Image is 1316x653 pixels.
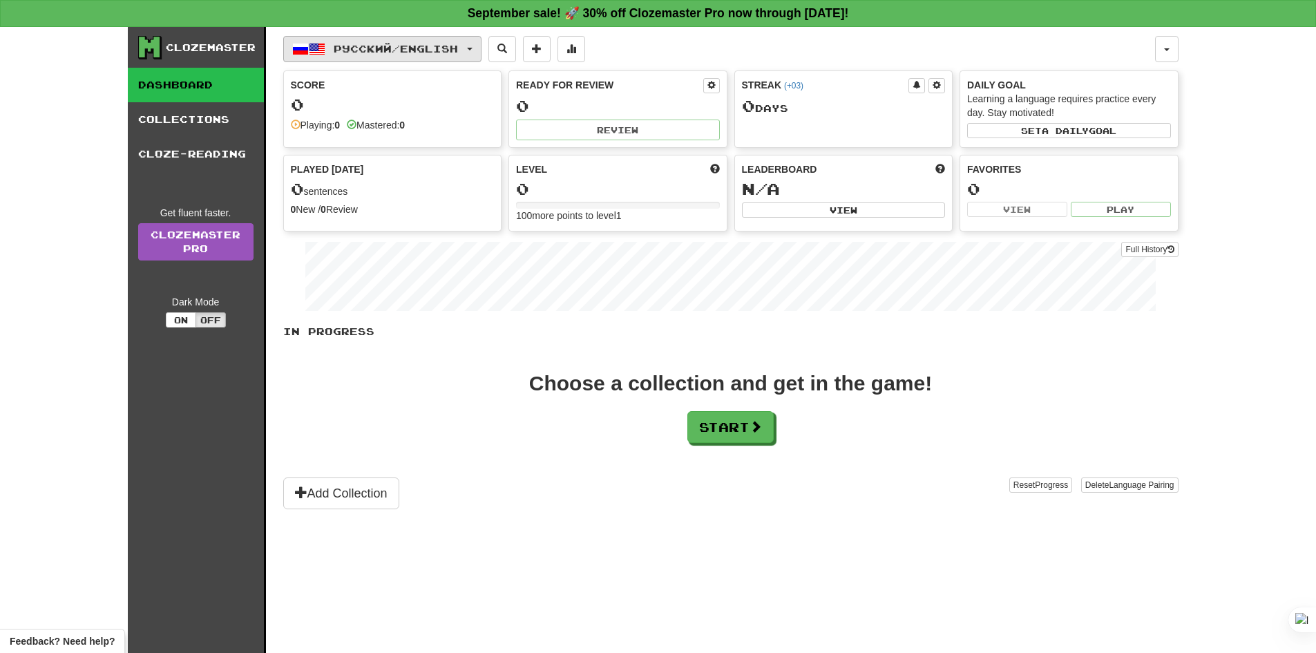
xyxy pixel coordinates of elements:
span: 0 [291,179,304,198]
a: Collections [128,102,264,137]
span: 0 [742,96,755,115]
span: Played [DATE] [291,162,364,176]
a: Dashboard [128,68,264,102]
button: Full History [1121,242,1178,257]
span: Open feedback widget [10,634,115,648]
div: Dark Mode [138,295,254,309]
span: N/A [742,179,780,198]
div: 0 [967,180,1171,198]
button: Review [516,120,720,140]
a: Cloze-Reading [128,137,264,171]
span: Progress [1035,480,1068,490]
p: In Progress [283,325,1179,339]
div: Clozemaster [166,41,256,55]
div: Ready for Review [516,78,703,92]
span: Leaderboard [742,162,817,176]
div: 0 [516,180,720,198]
strong: 0 [334,120,340,131]
span: a daily [1042,126,1089,135]
a: (+03) [784,81,803,91]
button: ResetProgress [1009,477,1072,493]
div: Favorites [967,162,1171,176]
span: Score more points to level up [710,162,720,176]
div: 100 more points to level 1 [516,209,720,223]
div: sentences [291,180,495,198]
span: This week in points, UTC [935,162,945,176]
button: Русский/English [283,36,481,62]
div: Choose a collection and get in the game! [529,373,932,394]
div: Mastered: [347,118,405,132]
div: 0 [516,97,720,115]
button: Add Collection [283,477,399,509]
div: Daily Goal [967,78,1171,92]
button: Off [196,312,226,328]
strong: 0 [399,120,405,131]
div: Get fluent faster. [138,206,254,220]
button: More stats [557,36,585,62]
button: View [742,202,946,218]
div: New / Review [291,202,495,216]
div: Day s [742,97,946,115]
button: DeleteLanguage Pairing [1081,477,1179,493]
button: Search sentences [488,36,516,62]
button: Seta dailygoal [967,123,1171,138]
strong: September sale! 🚀 30% off Clozemaster Pro now through [DATE]! [468,6,849,20]
button: Start [687,411,774,443]
button: Play [1071,202,1171,217]
div: Score [291,78,495,92]
a: ClozemasterPro [138,223,254,261]
div: Learning a language requires practice every day. Stay motivated! [967,92,1171,120]
button: On [166,312,196,328]
div: Streak [742,78,909,92]
strong: 0 [291,204,296,215]
strong: 0 [321,204,326,215]
button: Add sentence to collection [523,36,551,62]
button: View [967,202,1067,217]
span: Русский / English [334,43,458,55]
div: Playing: [291,118,341,132]
span: Level [516,162,547,176]
div: 0 [291,96,495,113]
span: Language Pairing [1109,480,1174,490]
